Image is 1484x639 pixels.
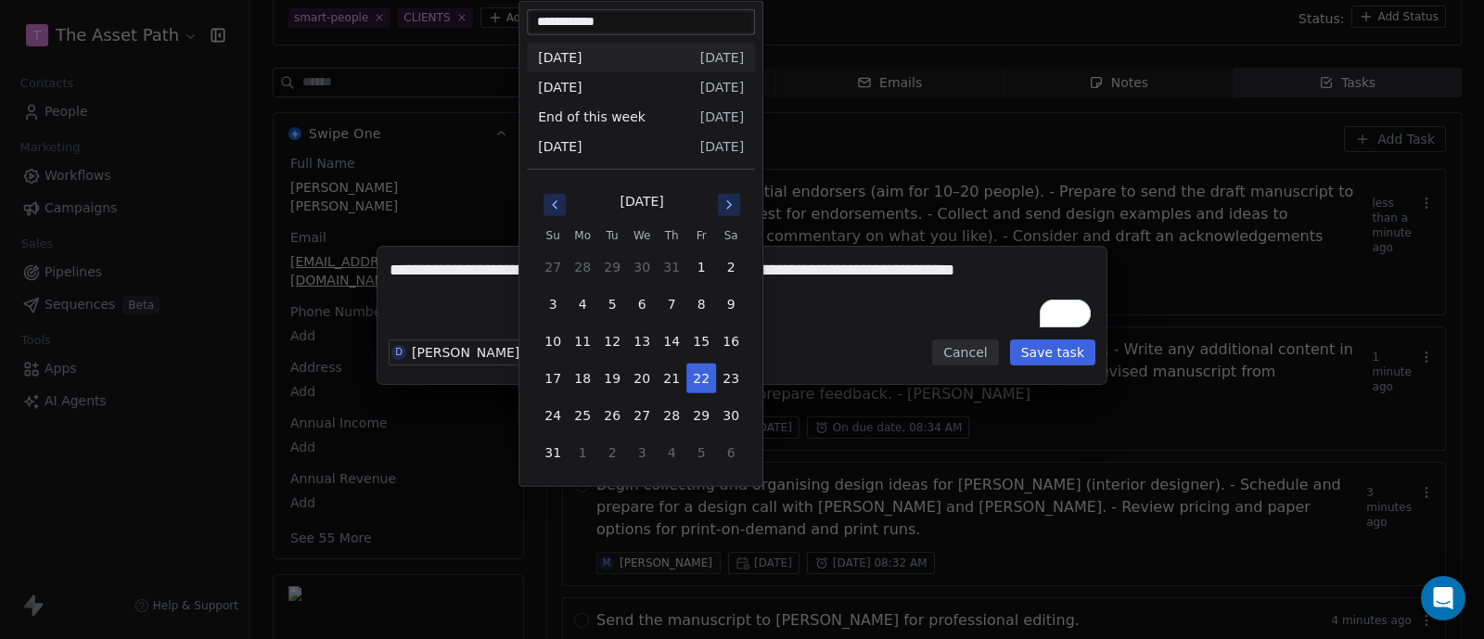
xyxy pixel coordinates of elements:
[627,326,657,356] button: 13
[657,226,686,245] th: Thursday
[568,364,597,393] button: 18
[627,226,657,245] th: Wednesday
[538,108,646,126] span: End of this week
[716,401,746,430] button: 30
[657,364,686,393] button: 21
[627,252,657,282] button: 30
[627,401,657,430] button: 27
[657,401,686,430] button: 28
[657,289,686,319] button: 7
[568,401,597,430] button: 25
[686,226,716,245] th: Friday
[627,289,657,319] button: 6
[700,108,744,126] span: [DATE]
[700,137,744,156] span: [DATE]
[538,78,582,96] span: [DATE]
[597,401,627,430] button: 26
[538,364,568,393] button: 17
[686,326,716,356] button: 15
[716,192,742,218] button: Go to next month
[568,326,597,356] button: 11
[597,289,627,319] button: 5
[542,192,568,218] button: Go to previous month
[597,438,627,467] button: 2
[686,438,716,467] button: 5
[597,252,627,282] button: 29
[627,364,657,393] button: 20
[716,252,746,282] button: 2
[686,252,716,282] button: 1
[686,364,716,393] button: 22
[538,438,568,467] button: 31
[700,48,744,67] span: [DATE]
[597,226,627,245] th: Tuesday
[620,192,663,211] div: [DATE]
[627,438,657,467] button: 3
[538,226,568,245] th: Sunday
[716,326,746,356] button: 16
[538,137,582,156] span: [DATE]
[568,289,597,319] button: 4
[716,226,746,245] th: Saturday
[538,326,568,356] button: 10
[597,364,627,393] button: 19
[686,401,716,430] button: 29
[538,252,568,282] button: 27
[568,438,597,467] button: 1
[686,289,716,319] button: 8
[538,401,568,430] button: 24
[657,438,686,467] button: 4
[716,289,746,319] button: 9
[716,438,746,467] button: 6
[597,326,627,356] button: 12
[568,226,597,245] th: Monday
[700,78,744,96] span: [DATE]
[538,48,582,67] span: [DATE]
[538,289,568,319] button: 3
[657,326,686,356] button: 14
[657,252,686,282] button: 31
[716,364,746,393] button: 23
[568,252,597,282] button: 28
